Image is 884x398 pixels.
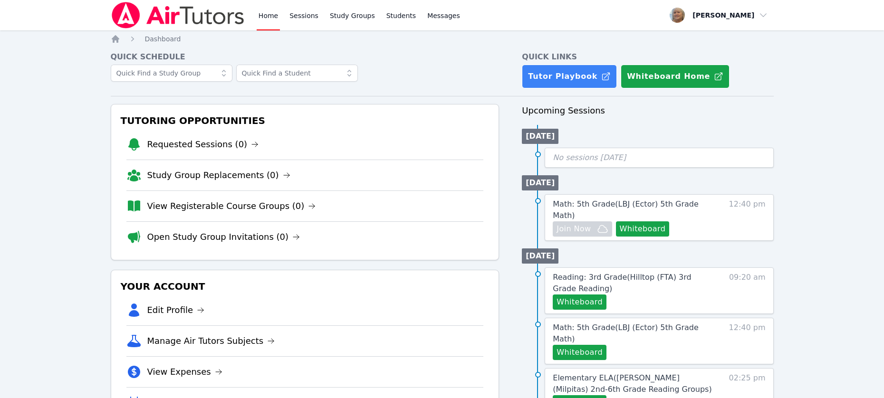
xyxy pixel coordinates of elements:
img: Air Tutors [111,2,245,28]
h3: Your Account [119,278,491,295]
button: Whiteboard Home [621,65,730,88]
a: Math: 5th Grade(LBJ (Ector) 5th Grade Math) [553,199,712,221]
h3: Upcoming Sessions [522,104,773,117]
span: 12:40 pm [729,322,766,360]
a: Elementary ELA([PERSON_NAME] (Milpitas) 2nd-6th Grade Reading Groups) [553,372,712,395]
a: Manage Air Tutors Subjects [147,334,275,348]
h3: Tutoring Opportunities [119,112,491,129]
span: No sessions [DATE] [553,153,626,162]
a: Open Study Group Invitations (0) [147,230,300,244]
button: Whiteboard [553,345,606,360]
button: Whiteboard [616,221,670,237]
a: Dashboard [145,34,181,44]
button: Join Now [553,221,612,237]
li: [DATE] [522,248,558,264]
a: Tutor Playbook [522,65,617,88]
h4: Quick Schedule [111,51,500,63]
span: Join Now [557,223,591,235]
a: Math: 5th Grade(LBJ (Ector) 5th Grade Math) [553,322,712,345]
input: Quick Find a Study Group [111,65,232,82]
a: Reading: 3rd Grade(Hilltop (FTA) 3rd Grade Reading) [553,272,712,294]
span: Math: 5th Grade ( LBJ (Ector) 5th Grade Math ) [553,199,699,220]
a: View Registerable Course Groups (0) [147,199,316,213]
a: Edit Profile [147,303,205,317]
a: Requested Sessions (0) [147,138,259,151]
span: Dashboard [145,35,181,43]
span: 09:20 am [729,272,766,310]
nav: Breadcrumb [111,34,774,44]
span: Reading: 3rd Grade ( Hilltop (FTA) 3rd Grade Reading ) [553,273,691,293]
span: Math: 5th Grade ( LBJ (Ector) 5th Grade Math ) [553,323,699,343]
li: [DATE] [522,129,558,144]
span: Elementary ELA ( [PERSON_NAME] (Milpitas) 2nd-6th Grade Reading Groups ) [553,373,711,394]
a: View Expenses [147,365,222,379]
span: 12:40 pm [729,199,766,237]
span: Messages [427,11,460,20]
h4: Quick Links [522,51,773,63]
a: Study Group Replacements (0) [147,169,290,182]
li: [DATE] [522,175,558,190]
button: Whiteboard [553,294,606,310]
input: Quick Find a Student [236,65,358,82]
